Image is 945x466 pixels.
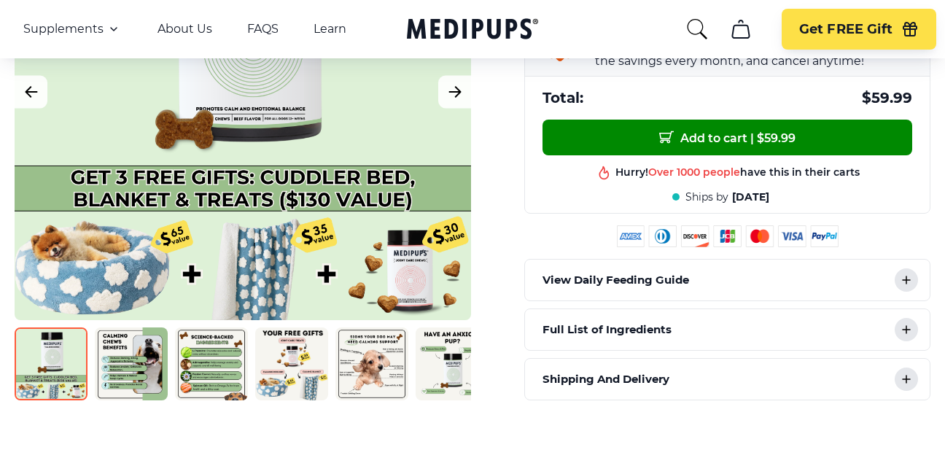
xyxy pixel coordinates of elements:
button: cart [723,12,758,47]
a: FAQS [247,22,279,36]
a: Learn [314,22,346,36]
img: Calming Dog Chews | Natural Dog Supplements [95,327,168,400]
span: Ships by [685,190,728,204]
span: Over 1000 people [648,166,740,179]
p: Full List of Ingredients [542,321,672,338]
div: Hurry! have this in their carts [615,166,860,179]
span: Get FREE Gift [799,21,892,38]
button: Add to cart | $59.99 [542,120,912,155]
img: Calming Dog Chews | Natural Dog Supplements [335,327,408,400]
button: Get FREE Gift [782,9,936,50]
img: Calming Dog Chews | Natural Dog Supplements [15,327,87,400]
button: Next Image [438,75,471,108]
img: Calming Dog Chews | Natural Dog Supplements [255,327,328,400]
span: Supplements [23,22,104,36]
span: Add to cart | $ 59.99 [659,130,796,145]
button: search [685,18,709,41]
button: Supplements [23,20,122,38]
span: Total: [542,88,583,108]
button: Previous Image [15,75,47,108]
a: Medipups [407,15,538,45]
p: Shipping And Delivery [542,370,669,388]
span: [DATE] [732,190,769,204]
p: View Daily Feeding Guide [542,271,689,289]
img: Calming Dog Chews | Natural Dog Supplements [175,327,248,400]
img: Calming Dog Chews | Natural Dog Supplements [416,327,489,400]
img: payment methods [617,225,839,247]
a: About Us [157,22,212,36]
span: $ 59.99 [862,88,912,108]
